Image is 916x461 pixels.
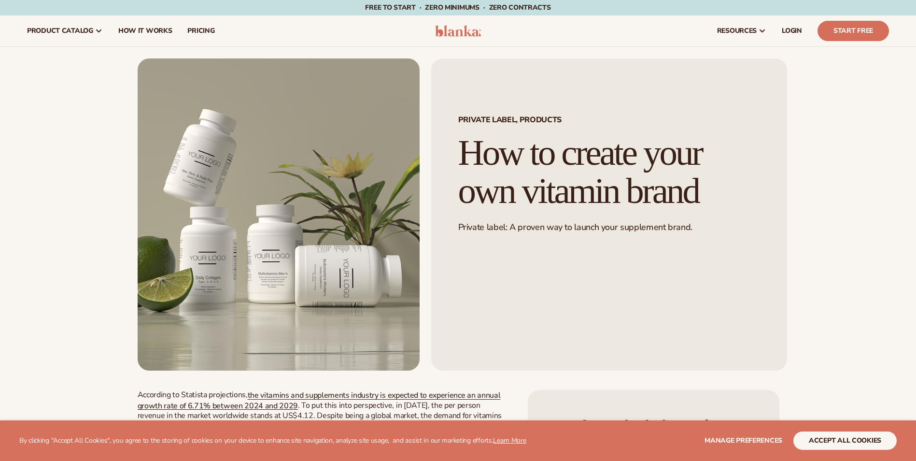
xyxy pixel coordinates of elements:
[458,134,760,210] h1: How to create your own vitamin brand
[705,432,782,450] button: Manage preferences
[180,15,222,46] a: pricing
[138,58,420,371] img: A few personalized vitamin bottles with your brand sitting next to one another with a sliced lime...
[27,27,93,35] span: product catalog
[19,15,111,46] a: product catalog
[435,25,481,37] img: logo
[709,15,774,46] a: resources
[717,27,757,35] span: resources
[187,27,214,35] span: pricing
[493,436,526,445] a: Learn More
[365,3,550,12] span: Free to start · ZERO minimums · ZERO contracts
[458,222,760,233] p: Private label: A proven way to launch your supplement brand.
[793,432,897,450] button: accept all cookies
[705,436,782,445] span: Manage preferences
[555,417,752,434] h4: Level up with Blanka Academy
[774,15,810,46] a: LOGIN
[138,389,502,441] span: According to Statista projections, . To put this into perspective, in [DATE], the per person reve...
[19,437,526,445] p: By clicking "Accept All Cookies", you agree to the storing of cookies on your device to enhance s...
[458,116,760,124] span: Private label, Products
[138,390,501,411] a: the vitamins and supplements industry is expected to experience an annual growth rate of 6.71% be...
[817,21,889,41] a: Start Free
[111,15,180,46] a: How It Works
[118,27,172,35] span: How It Works
[782,27,802,35] span: LOGIN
